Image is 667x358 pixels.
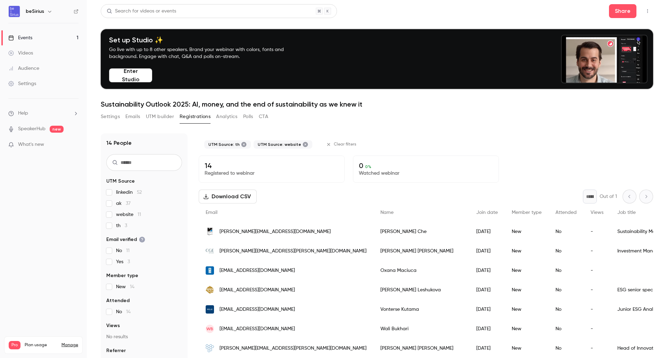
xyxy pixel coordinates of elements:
p: Out of 1 [600,193,617,200]
span: Email [206,210,217,215]
span: No [116,308,131,315]
span: [PERSON_NAME][EMAIL_ADDRESS][PERSON_NAME][DOMAIN_NAME] [220,345,367,352]
div: New [505,339,549,358]
div: No [549,280,584,300]
div: New [505,261,549,280]
span: new [50,126,64,133]
div: Settings [8,80,36,87]
button: Share [609,4,636,18]
div: [DATE] [469,280,505,300]
span: Attended [106,297,130,304]
span: Views [106,322,120,329]
span: What's new [18,141,44,148]
p: No results [106,333,182,340]
a: Manage [61,342,78,348]
span: UTM Source [106,178,135,185]
span: Attended [555,210,577,215]
div: No [549,339,584,358]
h6: beSirius [26,8,44,15]
button: Settings [101,111,120,122]
span: UTM Source: th [208,142,240,147]
img: beSirius [9,6,20,17]
h4: Set up Studio ✨ [109,36,300,44]
div: New [505,280,549,300]
div: [DATE] [469,339,505,358]
button: Analytics [216,111,238,122]
div: [PERSON_NAME] Leshukova [373,280,469,300]
div: - [584,280,610,300]
span: 37 [126,201,131,206]
h1: 14 People [106,139,132,147]
div: No [549,261,584,280]
span: Yes [116,258,130,265]
div: [PERSON_NAME] Che [373,222,469,241]
span: 11 [126,248,130,253]
button: Download CSV [199,190,257,203]
span: [EMAIL_ADDRESS][DOMAIN_NAME] [220,325,295,333]
button: CTA [259,111,268,122]
div: New [505,300,549,319]
div: New [505,241,549,261]
li: help-dropdown-opener [8,110,79,117]
span: 3 [125,223,127,228]
div: [DATE] [469,222,505,241]
button: Registrations [180,111,211,122]
button: UTM builder [146,111,174,122]
span: [EMAIL_ADDRESS][DOMAIN_NAME] [220,267,295,274]
div: [PERSON_NAME] [PERSON_NAME] [373,339,469,358]
img: renolit.com [206,227,214,236]
div: Videos [8,50,33,57]
span: website [116,211,141,218]
p: 0 [359,161,493,170]
button: Remove "website" from selected "UTM Source" filter [303,142,308,147]
span: Help [18,110,28,117]
span: ak [116,200,131,207]
div: - [584,241,610,261]
button: Emails [125,111,140,122]
div: [DATE] [469,241,505,261]
span: 3 [127,259,130,264]
span: New [116,283,134,290]
img: peleenergygroup.com [206,305,214,314]
div: - [584,222,610,241]
span: Clear filters [334,142,356,147]
span: [PERSON_NAME][EMAIL_ADDRESS][PERSON_NAME][DOMAIN_NAME] [220,248,367,255]
div: - [584,261,610,280]
span: Member type [512,210,542,215]
button: Remove "th" from selected "UTM Source" filter [241,142,247,147]
div: [DATE] [469,261,505,280]
span: Plan usage [25,342,57,348]
span: 11 [138,212,141,217]
div: New [505,222,549,241]
button: Polls [243,111,253,122]
img: esgroup.com [206,344,214,352]
span: [EMAIL_ADDRESS][DOMAIN_NAME] [220,306,295,313]
span: WB [206,326,213,332]
span: 14 [130,284,134,289]
button: Clear filters [323,139,361,150]
div: - [584,300,610,319]
span: 0 % [365,164,371,169]
span: Views [591,210,603,215]
div: No [549,222,584,241]
img: ngmk.uz [206,286,214,294]
button: Enter Studio [109,68,152,82]
div: Vonterse Kutama [373,300,469,319]
div: Search for videos or events [107,8,176,15]
p: Go live with up to 8 other speakers. Brand your webinar with colors, fonts and background. Engage... [109,46,300,60]
span: Email verified [106,236,145,243]
p: Watched webinar [359,170,493,177]
span: No [116,247,130,254]
span: linkedin [116,189,142,196]
span: 14 [126,309,131,314]
span: UTM Source: website [258,142,301,147]
span: Member type [106,272,138,279]
div: [DATE] [469,300,505,319]
div: New [505,319,549,339]
span: th [116,222,127,229]
p: Registered to webinar [205,170,339,177]
div: Wali Bukhari [373,319,469,339]
div: No [549,300,584,319]
span: Pro [9,341,20,349]
span: [EMAIL_ADDRESS][DOMAIN_NAME] [220,286,295,294]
